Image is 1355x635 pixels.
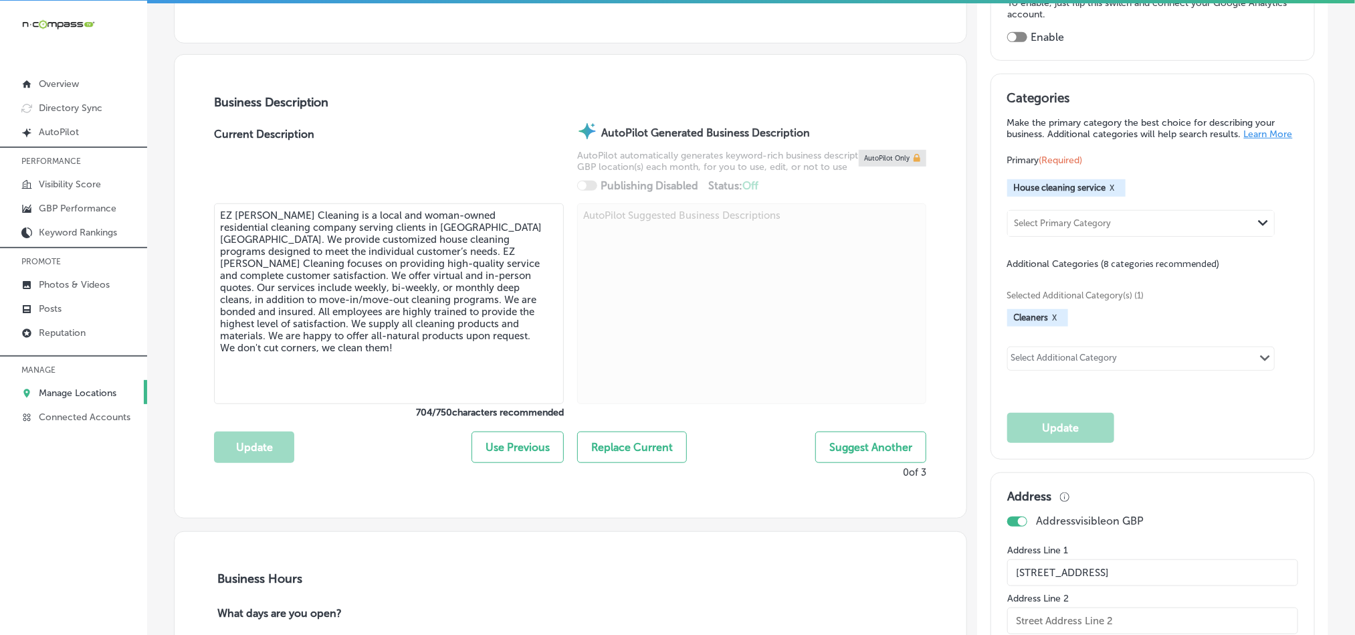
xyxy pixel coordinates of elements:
[1007,593,1298,604] label: Address Line 2
[1106,183,1119,193] button: X
[1049,312,1061,323] button: X
[1039,155,1083,166] span: (Required)
[39,179,101,190] p: Visibility Score
[214,95,926,110] h3: Business Description
[1007,290,1288,300] span: Selected Additional Category(s) (1)
[1011,353,1118,368] div: Select Additional Category
[1007,489,1051,504] h3: Address
[39,227,117,238] p: Keyword Rankings
[1014,312,1049,323] span: Cleaners
[1014,183,1106,193] span: House cleaning service
[1007,117,1298,140] p: Make the primary category the best choice for describing your business. Additional categories wil...
[1244,128,1293,140] a: Learn More
[39,102,102,114] p: Directory Sync
[601,126,810,139] strong: AutoPilot Generated Business Description
[214,608,437,622] p: What days are you open?
[214,432,294,463] button: Update
[1007,608,1298,634] input: Street Address Line 2
[1007,559,1298,586] input: Street Address Line 1
[903,466,926,478] p: 0 of 3
[815,432,926,463] button: Suggest Another
[577,121,597,141] img: autopilot-icon
[1007,90,1298,110] h3: Categories
[577,432,687,463] button: Replace Current
[39,303,62,314] p: Posts
[214,203,564,404] textarea: EZ [PERSON_NAME] Cleaning is a local and woman-owned residential cleaning company serving clients...
[39,412,130,423] p: Connected Accounts
[472,432,564,463] button: Use Previous
[1007,413,1114,443] button: Update
[1031,31,1064,43] label: Enable
[1015,218,1112,228] div: Select Primary Category
[1036,515,1144,527] p: Address visible on GBP
[1007,155,1083,166] span: Primary
[214,571,926,586] h3: Business Hours
[1007,545,1298,556] label: Address Line 1
[39,78,79,90] p: Overview
[39,279,110,290] p: Photos & Videos
[214,128,314,203] label: Current Description
[39,387,116,399] p: Manage Locations
[1007,258,1220,270] span: Additional Categories
[21,18,95,31] img: 660ab0bf-5cc7-4cb8-ba1c-48b5ae0f18e60NCTV_CLogo_TV_Black_-500x88.png
[39,203,116,214] p: GBP Performance
[39,327,86,339] p: Reputation
[214,407,564,418] label: 704 / 750 characters recommended
[39,126,79,138] p: AutoPilot
[1102,258,1220,270] span: (8 categories recommended)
